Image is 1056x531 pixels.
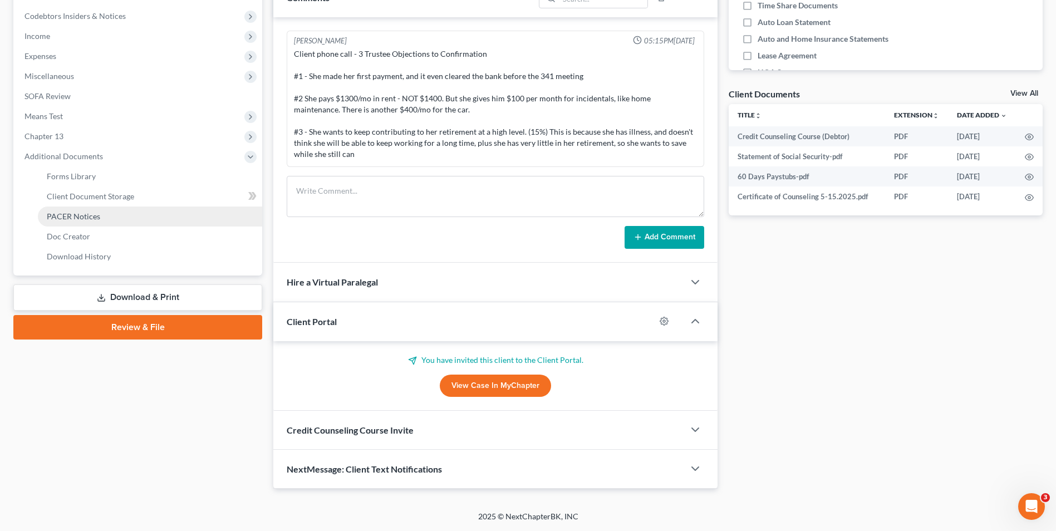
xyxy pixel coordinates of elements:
[24,131,63,141] span: Chapter 13
[287,277,378,287] span: Hire a Virtual Paralegal
[885,146,948,166] td: PDF
[948,186,1016,206] td: [DATE]
[885,126,948,146] td: PDF
[16,86,262,106] a: SOFA Review
[24,151,103,161] span: Additional Documents
[38,166,262,186] a: Forms Library
[13,315,262,340] a: Review & File
[1018,493,1045,520] iframe: Intercom live chat
[932,112,939,119] i: unfold_more
[948,126,1016,146] td: [DATE]
[885,166,948,186] td: PDF
[294,36,347,46] div: [PERSON_NAME]
[738,111,762,119] a: Titleunfold_more
[47,191,134,201] span: Client Document Storage
[47,212,100,221] span: PACER Notices
[729,186,885,206] td: Certificate of Counseling 5-15.2025.pdf
[47,252,111,261] span: Download History
[1010,90,1038,97] a: View All
[948,166,1016,186] td: [DATE]
[47,171,96,181] span: Forms Library
[24,91,71,101] span: SOFA Review
[1000,112,1007,119] i: expand_more
[287,464,442,474] span: NextMessage: Client Text Notifications
[287,425,414,435] span: Credit Counseling Course Invite
[729,88,800,100] div: Client Documents
[729,126,885,146] td: Credit Counseling Course (Debtor)
[625,226,704,249] button: Add Comment
[24,51,56,61] span: Expenses
[287,355,704,366] p: You have invited this client to the Client Portal.
[758,33,888,45] span: Auto and Home Insurance Statements
[1041,493,1050,502] span: 3
[24,11,126,21] span: Codebtors Insiders & Notices
[755,112,762,119] i: unfold_more
[894,111,939,119] a: Extensionunfold_more
[38,247,262,267] a: Download History
[24,71,74,81] span: Miscellaneous
[729,166,885,186] td: 60 Days Paystubs-pdf
[211,511,846,531] div: 2025 © NextChapterBK, INC
[38,206,262,227] a: PACER Notices
[758,50,817,61] span: Lease Agreement
[758,67,813,78] span: HOA Statement
[948,146,1016,166] td: [DATE]
[957,111,1007,119] a: Date Added expand_more
[287,316,337,327] span: Client Portal
[13,284,262,311] a: Download & Print
[47,232,90,241] span: Doc Creator
[294,48,697,160] div: Client phone call - 3 Trustee Objections to Confirmation #1 - She made her first payment, and it ...
[885,186,948,206] td: PDF
[729,146,885,166] td: Statement of Social Security-pdf
[24,31,50,41] span: Income
[38,186,262,206] a: Client Document Storage
[24,111,63,121] span: Means Test
[440,375,551,397] a: View Case in MyChapter
[38,227,262,247] a: Doc Creator
[758,17,831,28] span: Auto Loan Statement
[644,36,695,46] span: 05:15PM[DATE]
